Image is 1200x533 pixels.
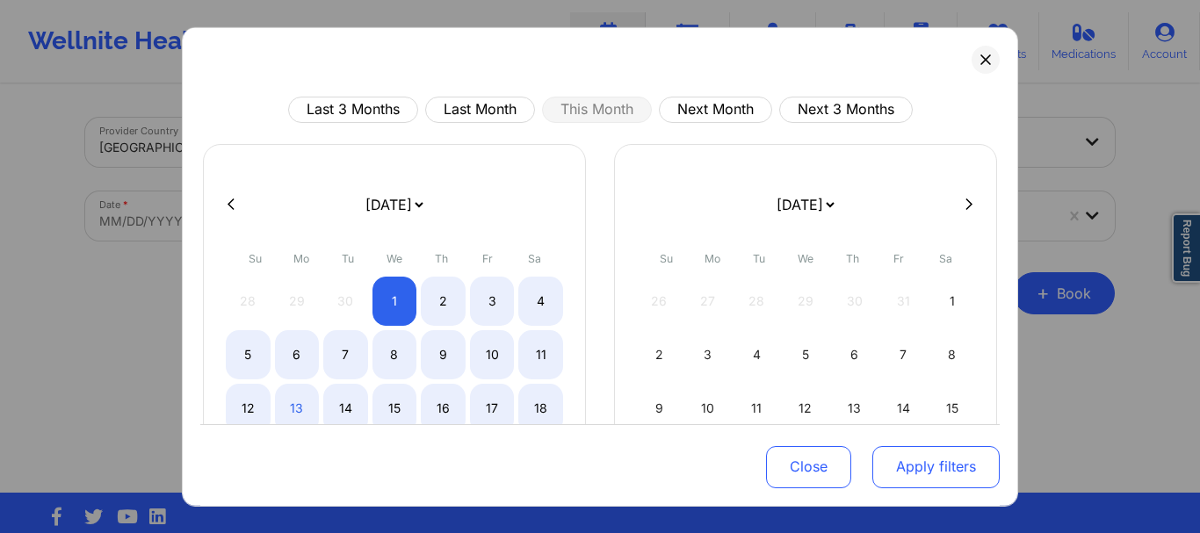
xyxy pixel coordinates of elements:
div: Thu Oct 02 2025 [421,276,466,325]
div: Sun Oct 05 2025 [226,329,271,378]
div: Sat Oct 04 2025 [518,276,563,325]
div: Wed Nov 12 2025 [784,383,828,432]
div: Sat Oct 11 2025 [518,329,563,378]
div: Sat Oct 18 2025 [518,383,563,432]
abbr: Thursday [435,251,448,264]
div: Thu Oct 16 2025 [421,383,466,432]
abbr: Saturday [939,251,952,264]
div: Tue Oct 07 2025 [323,329,368,378]
abbr: Friday [482,251,493,264]
div: Mon Nov 10 2025 [686,383,731,432]
div: Mon Oct 06 2025 [275,329,320,378]
div: Thu Nov 13 2025 [832,383,877,432]
button: Next 3 Months [779,96,913,122]
div: Wed Oct 08 2025 [372,329,417,378]
div: Sat Nov 08 2025 [929,329,974,378]
abbr: Sunday [249,251,262,264]
div: Tue Nov 04 2025 [734,329,779,378]
abbr: Saturday [528,251,541,264]
button: Close [766,446,851,488]
div: Mon Nov 03 2025 [686,329,731,378]
button: This Month [542,96,652,122]
div: Fri Nov 14 2025 [881,383,926,432]
div: Fri Oct 10 2025 [470,329,515,378]
abbr: Monday [705,251,720,264]
abbr: Wednesday [387,251,402,264]
abbr: Friday [893,251,904,264]
div: Sun Oct 12 2025 [226,383,271,432]
div: Sun Nov 09 2025 [637,383,682,432]
abbr: Thursday [846,251,859,264]
button: Last 3 Months [288,96,418,122]
abbr: Tuesday [342,251,354,264]
div: Wed Oct 01 2025 [372,276,417,325]
div: Thu Oct 09 2025 [421,329,466,378]
abbr: Tuesday [753,251,765,264]
div: Wed Oct 15 2025 [372,383,417,432]
button: Last Month [425,96,535,122]
abbr: Sunday [660,251,673,264]
abbr: Monday [293,251,309,264]
div: Mon Oct 13 2025 [275,383,320,432]
button: Next Month [659,96,772,122]
div: Thu Nov 06 2025 [832,329,877,378]
div: Fri Oct 03 2025 [470,276,515,325]
div: Fri Nov 07 2025 [881,329,926,378]
div: Sat Nov 01 2025 [929,276,974,325]
button: Apply filters [872,446,1000,488]
div: Tue Nov 11 2025 [734,383,779,432]
div: Tue Oct 14 2025 [323,383,368,432]
abbr: Wednesday [798,251,813,264]
div: Wed Nov 05 2025 [784,329,828,378]
div: Sun Nov 02 2025 [637,329,682,378]
div: Fri Oct 17 2025 [470,383,515,432]
div: Sat Nov 15 2025 [929,383,974,432]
